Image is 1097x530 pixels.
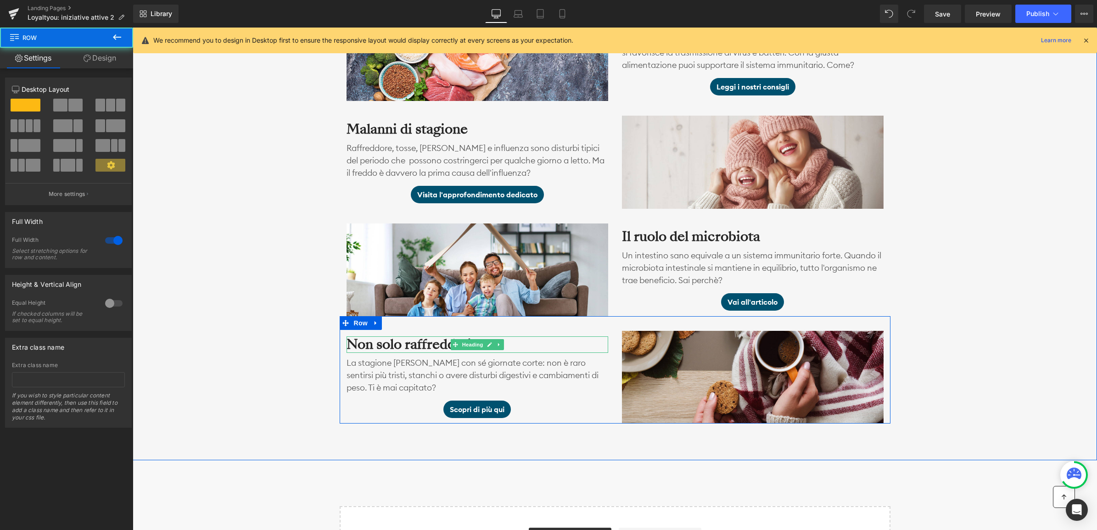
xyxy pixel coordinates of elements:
span: Loyaltyou: iniziative attive 2 [28,14,114,21]
div: Full Width [12,236,96,246]
a: Preview [965,5,1012,23]
span: Publish [1026,10,1049,17]
span: Visita l'approfondimento dedicato [285,162,405,173]
span: Heading [327,312,352,323]
a: Desktop [485,5,507,23]
p: Quando la temperatura cala e si passa più tempo in ambienti chiusi si favorisce la trasmissione d... [489,6,751,44]
div: Select stretching options for row and content. [12,248,95,261]
span: Row [219,289,237,302]
button: Publish [1015,5,1071,23]
a: Landing Pages [28,5,133,12]
a: Design [67,48,133,68]
a: Expand / Collapse [237,289,249,302]
a: Add Single Section [486,500,569,519]
span: Row [9,28,101,48]
span: Library [151,10,172,18]
p: We recommend you to design in Desktop first to ensure the responsive layout would display correct... [153,35,573,45]
a: Expand / Collapse [362,312,371,323]
span: Scopri di più qui [317,376,372,387]
button: More settings [6,183,131,205]
div: Extra class name [12,338,64,351]
a: Mobile [551,5,573,23]
button: Redo [902,5,920,23]
div: Extra class name [12,362,125,368]
a: Leggi i nostri consigli [577,50,663,68]
div: If you wish to style particular content element differently, then use this field to add a class n... [12,392,125,427]
div: Full Width [12,212,43,225]
a: Learn more [1037,35,1075,46]
div: Height & Vertical Align [12,275,81,288]
a: Scopri di più qui [311,373,378,391]
span: Leggi i nostri consigli [584,54,656,65]
a: Explore Blocks [396,500,479,519]
div: If checked columns will be set to equal height. [12,311,95,324]
span: Preview [976,9,1001,19]
a: New Library [133,5,179,23]
span: Vai all'articolo [595,269,645,280]
a: Visita l'approfondimento dedicato [278,158,411,176]
p: La stagione [PERSON_NAME] con sé giornate corte: non è raro sentirsi più tristi, stanchi o avere ... [214,329,476,366]
button: More [1075,5,1093,23]
a: Vai all'articolo [588,266,651,283]
p: Desktop Layout [12,84,125,94]
p: Un intestino sano equivale a un sistema immunitario forte. Quando il microbiota intestinale si ma... [489,222,751,259]
button: Undo [880,5,898,23]
span: Save [935,9,950,19]
div: Open Intercom Messenger [1066,499,1088,521]
a: Tablet [529,5,551,23]
p: Raffreddore, tosse, [PERSON_NAME] e influenza sono disturbi tipici del periodo che possono costri... [214,114,476,151]
a: Laptop [507,5,529,23]
h3: Malanni di stagione [214,94,476,110]
h3: Il ruolo del microbiota [489,201,751,218]
p: More settings [49,190,85,198]
div: Equal Height [12,299,96,309]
